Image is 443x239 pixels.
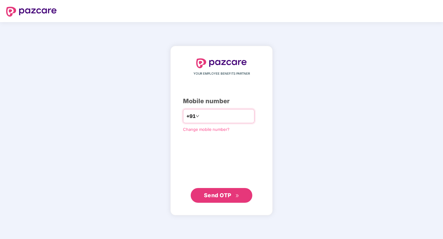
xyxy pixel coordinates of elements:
[235,194,239,198] span: double-right
[191,188,252,203] button: Send OTPdouble-right
[196,58,247,68] img: logo
[183,96,260,106] div: Mobile number
[204,192,231,198] span: Send OTP
[196,114,199,118] span: down
[186,112,196,120] span: +91
[6,7,57,17] img: logo
[193,71,250,76] span: YOUR EMPLOYEE BENEFITS PARTNER
[183,127,230,132] a: Change mobile number?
